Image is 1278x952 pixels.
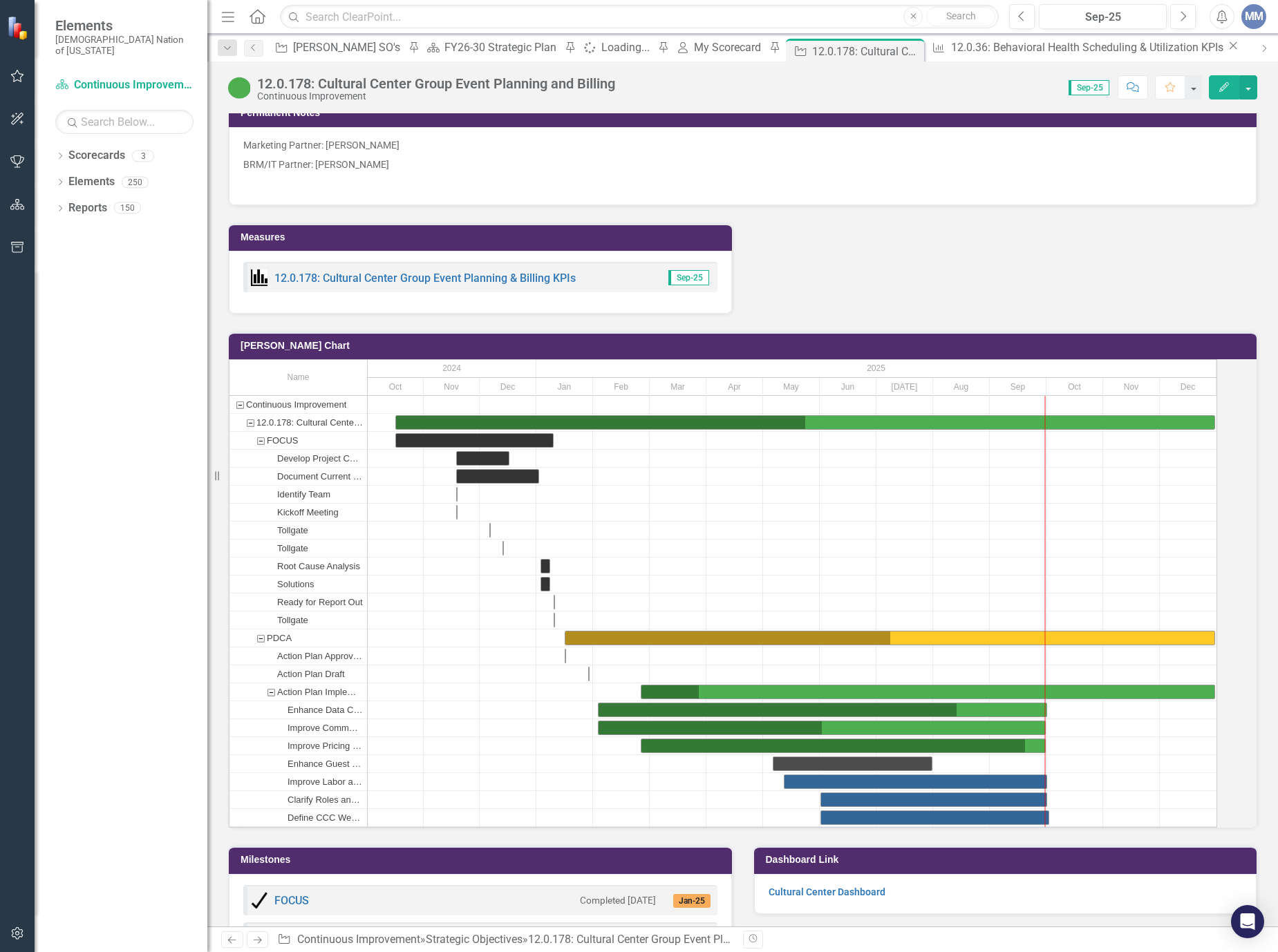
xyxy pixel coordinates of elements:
[229,611,367,629] div: Task: Start date: 2025-01-10 End date: 2025-01-10
[267,629,292,647] div: PDCA
[229,647,367,665] div: Action Plan Approved
[565,631,1215,645] div: Task: Start date: 2025-01-16 End date: 2025-12-31
[536,360,1216,377] div: 2025
[251,892,267,908] img: Completed
[773,756,932,771] div: Task: Start date: 2025-05-06 End date: 2025-07-31
[763,378,820,396] div: May
[229,665,367,683] div: Action Plan Draft
[951,39,1227,56] div: 12.0.36: Behavioral Health Scheduling & Utilization KPIs
[565,649,566,663] div: Task: Start date: 2025-01-16 End date: 2025-01-16
[229,432,367,450] div: Task: Start date: 2024-10-16 End date: 2025-01-10
[293,39,404,56] div: [PERSON_NAME] SO's
[257,91,615,102] div: Continuous Improvement
[274,272,576,285] a: 12.0.178: Cultural Center Group Event Planning & Billing KPIs
[229,719,367,737] div: Task: Start date: 2025-02-03 End date: 2025-09-30
[820,810,1049,825] div: Task: Start date: 2025-06-01 End date: 2025-10-02
[456,505,458,520] div: Task: Start date: 2024-11-18 End date: 2024-11-18
[288,737,363,754] div: Improve Pricing and Billing Process to Increase Revenue
[68,148,125,164] a: Scorecards
[229,540,367,557] div: Tollgate
[229,593,367,611] div: Task: Start date: 2025-01-10 End date: 2025-01-10
[229,432,367,449] div: FOCUS
[456,469,539,484] div: Task: Start date: 2024-11-18 End date: 2025-01-02
[229,468,367,485] div: Document Current State
[229,683,367,701] div: Action Plan Implementation
[229,575,367,593] div: Task: Start date: 2025-01-03 End date: 2025-01-08
[1241,4,1266,29] button: MM
[297,933,420,946] a: Continuous Improvement
[933,378,990,396] div: Aug
[946,10,976,21] span: Search
[229,773,367,791] div: Task: Start date: 2025-05-12 End date: 2025-10-01
[277,932,732,948] div: » »
[256,414,363,431] div: 12.0.178: Cultural Center Group Event Planning and Billing
[277,540,308,557] div: Tollgate
[132,150,154,162] div: 3
[671,39,765,56] a: My Scorecard
[241,232,725,242] h3: Measures
[229,468,367,486] div: Task: Start date: 2024-11-18 End date: 2025-01-02
[926,7,995,26] button: Search
[55,34,194,57] small: [DEMOGRAPHIC_DATA] Nation of [US_STATE]
[267,432,299,449] div: FOCUS
[229,504,367,522] div: Task: Start date: 2024-11-18 End date: 2024-11-18
[68,200,107,216] a: Reports
[288,809,363,826] div: Define CCC Website Content Mangement Policies and Procedures to Improve Guest Satisfaction
[229,647,367,665] div: Task: Start date: 2025-01-16 End date: 2025-01-16
[277,486,330,503] div: Identify Team
[229,611,367,629] div: Tollgate
[229,701,367,718] div: Enhance Data Collection and Reporting to Reduce Administrative Burden and Increase Revenue
[1160,378,1216,396] div: Dec
[277,611,308,629] div: Tollgate
[422,39,561,56] a: FY26-30 Strategic Plan
[812,43,921,60] div: 12.0.178: Cultural Center Group Event Planning and Billing
[536,378,593,396] div: Jan
[229,414,367,431] div: 12.0.178: Cultural Center Group Event Planning and Billing
[1231,905,1264,938] div: Open Intercom Messenger
[528,933,811,946] div: 12.0.178: Cultural Center Group Event Planning and Billing
[229,414,367,432] div: Task: Start date: 2024-10-16 End date: 2025-12-31
[480,378,536,396] div: Dec
[122,176,149,188] div: 250
[277,468,363,485] div: Document Current State
[580,894,656,907] small: Completed [DATE]
[601,39,654,56] div: Loading...
[426,933,523,946] a: Strategic Objectives
[424,378,480,396] div: Nov
[241,855,725,865] h3: Milestones
[246,396,346,413] div: Continuous Improvement
[229,522,367,539] div: Tollgate
[229,486,367,503] div: Identify Team
[641,739,1046,753] div: Task: Start date: 2025-02-24 End date: 2025-09-30
[876,378,933,396] div: Jul
[229,486,367,504] div: Task: Start date: 2024-11-18 End date: 2024-11-18
[228,77,250,99] img: CI Action Plan Approved/In Progress
[395,433,554,448] div: Task: Start date: 2024-10-16 End date: 2025-01-10
[229,791,367,809] div: Task: Start date: 2025-06-01 End date: 2025-10-01
[1039,4,1167,29] button: Sep-25
[1103,378,1160,396] div: Nov
[598,721,1046,735] div: Task: Start date: 2025-02-03 End date: 2025-09-30
[990,378,1046,396] div: Sep
[694,39,765,56] div: My Scorecard
[243,138,1242,155] p: Marketing Partner: [PERSON_NAME]
[489,523,491,537] div: Task: Start date: 2024-12-06 End date: 2024-12-06
[1069,80,1109,95] span: Sep-25
[229,558,367,575] div: Root Cause Analysis
[114,202,141,214] div: 150
[554,613,555,627] div: Task: Start date: 2025-01-10 End date: 2025-01-10
[229,360,367,395] div: Name
[588,667,590,681] div: Task: Start date: 2025-01-29 End date: 2025-01-29
[270,39,404,56] a: [PERSON_NAME] SO's
[456,451,509,466] div: Task: Start date: 2024-11-18 End date: 2024-12-17
[55,110,194,134] input: Search Below...
[229,737,367,755] div: Task: Start date: 2025-02-24 End date: 2025-09-30
[243,155,1242,174] p: BRM/IT Partner: [PERSON_NAME]
[7,16,31,40] img: ClearPoint Strategy
[229,396,367,414] div: Task: Continuous Improvement Start date: 2024-10-16 End date: 2024-10-17
[68,174,115,190] a: Elements
[229,575,367,593] div: Solutions
[274,894,309,907] a: FOCUS
[229,450,367,468] div: Task: Start date: 2024-11-18 End date: 2024-12-17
